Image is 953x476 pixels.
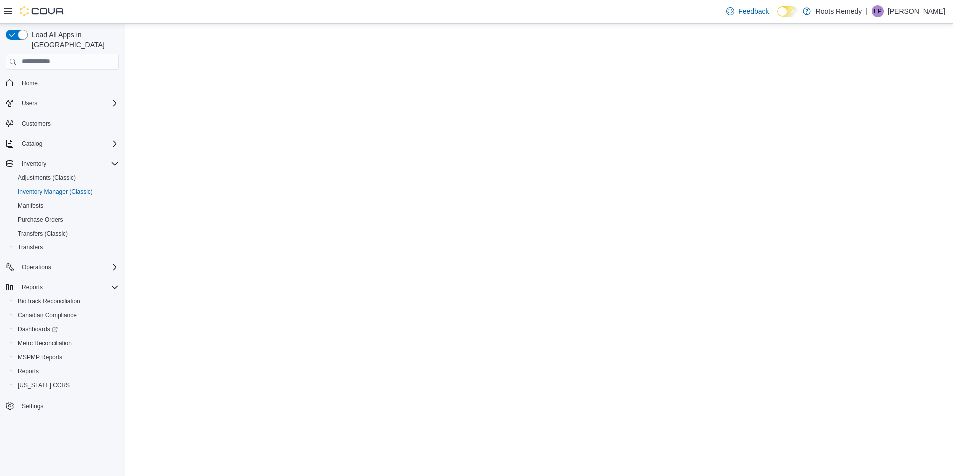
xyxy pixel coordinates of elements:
[14,241,119,253] span: Transfers
[14,337,76,349] a: Metrc Reconciliation
[18,400,47,412] a: Settings
[6,72,119,439] nav: Complex example
[14,186,97,198] a: Inventory Manager (Classic)
[14,351,119,363] span: MSPMP Reports
[18,138,46,150] button: Catalog
[10,294,123,308] button: BioTrack Reconciliation
[14,214,119,226] span: Purchase Orders
[2,157,123,171] button: Inventory
[18,311,77,319] span: Canadian Compliance
[777,6,798,17] input: Dark Mode
[18,243,43,251] span: Transfers
[14,186,119,198] span: Inventory Manager (Classic)
[10,378,123,392] button: [US_STATE] CCRS
[14,323,62,335] a: Dashboards
[10,213,123,227] button: Purchase Orders
[22,79,38,87] span: Home
[20,6,65,16] img: Cova
[872,5,884,17] div: Eyisha Poole
[2,96,123,110] button: Users
[18,261,55,273] button: Operations
[18,117,119,130] span: Customers
[18,138,119,150] span: Catalog
[10,308,123,322] button: Canadian Compliance
[22,263,51,271] span: Operations
[10,227,123,240] button: Transfers (Classic)
[10,350,123,364] button: MSPMP Reports
[22,160,46,168] span: Inventory
[14,309,81,321] a: Canadian Compliance
[14,365,119,377] span: Reports
[10,185,123,199] button: Inventory Manager (Classic)
[722,1,773,21] a: Feedback
[14,200,119,212] span: Manifests
[18,281,119,293] span: Reports
[2,260,123,274] button: Operations
[18,339,72,347] span: Metrc Reconciliation
[18,230,68,238] span: Transfers (Classic)
[18,216,63,224] span: Purchase Orders
[10,240,123,254] button: Transfers
[816,5,862,17] p: Roots Remedy
[18,297,80,305] span: BioTrack Reconciliation
[10,364,123,378] button: Reports
[2,137,123,151] button: Catalog
[18,399,119,412] span: Settings
[18,118,55,130] a: Customers
[18,97,41,109] button: Users
[22,140,42,148] span: Catalog
[18,367,39,375] span: Reports
[14,200,47,212] a: Manifests
[888,5,945,17] p: [PERSON_NAME]
[18,158,50,170] button: Inventory
[866,5,868,17] p: |
[18,188,93,196] span: Inventory Manager (Classic)
[18,261,119,273] span: Operations
[14,172,80,184] a: Adjustments (Classic)
[738,6,769,16] span: Feedback
[14,379,74,391] a: [US_STATE] CCRS
[14,214,67,226] a: Purchase Orders
[18,97,119,109] span: Users
[18,325,58,333] span: Dashboards
[14,337,119,349] span: Metrc Reconciliation
[14,295,119,307] span: BioTrack Reconciliation
[874,5,882,17] span: EP
[2,398,123,413] button: Settings
[22,283,43,291] span: Reports
[2,116,123,131] button: Customers
[18,202,43,210] span: Manifests
[18,158,119,170] span: Inventory
[18,77,119,89] span: Home
[18,381,70,389] span: [US_STATE] CCRS
[10,322,123,336] a: Dashboards
[28,30,119,50] span: Load All Apps in [GEOGRAPHIC_DATA]
[2,280,123,294] button: Reports
[14,172,119,184] span: Adjustments (Classic)
[14,309,119,321] span: Canadian Compliance
[10,336,123,350] button: Metrc Reconciliation
[18,353,62,361] span: MSPMP Reports
[14,323,119,335] span: Dashboards
[10,199,123,213] button: Manifests
[14,379,119,391] span: Washington CCRS
[14,295,84,307] a: BioTrack Reconciliation
[14,228,72,239] a: Transfers (Classic)
[22,99,37,107] span: Users
[14,351,66,363] a: MSPMP Reports
[14,241,47,253] a: Transfers
[14,365,43,377] a: Reports
[18,281,47,293] button: Reports
[22,120,51,128] span: Customers
[10,171,123,185] button: Adjustments (Classic)
[14,228,119,239] span: Transfers (Classic)
[22,402,43,410] span: Settings
[18,174,76,182] span: Adjustments (Classic)
[18,77,42,89] a: Home
[2,76,123,90] button: Home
